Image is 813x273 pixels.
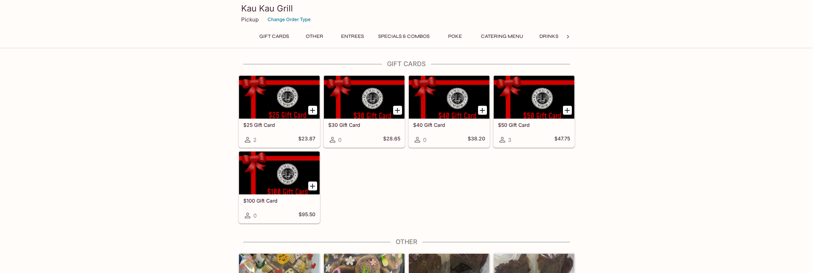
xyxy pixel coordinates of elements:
[554,135,570,144] h5: $47.75
[477,31,527,41] button: Catering Menu
[409,76,489,119] div: $40 Gift Card
[243,198,315,204] h5: $100 Gift Card
[239,151,320,223] a: $100 Gift Card0$95.50
[508,136,511,143] span: 3
[239,75,320,148] a: $25 Gift Card2$23.87
[533,31,565,41] button: Drinks
[243,122,315,128] h5: $25 Gift Card
[239,152,320,194] div: $100 Gift Card
[299,31,331,41] button: Other
[423,136,426,143] span: 0
[308,182,317,190] button: Add $100 Gift Card
[324,75,405,148] a: $30 Gift Card0$28.65
[239,76,320,119] div: $25 Gift Card
[494,76,574,119] div: $50 Gift Card
[299,211,315,220] h5: $95.50
[439,31,471,41] button: Poke
[241,16,259,23] p: Pickup
[383,135,400,144] h5: $28.65
[374,31,433,41] button: Specials & Combos
[328,122,400,128] h5: $30 Gift Card
[298,135,315,144] h5: $23.87
[468,135,485,144] h5: $38.20
[338,136,341,143] span: 0
[478,106,487,115] button: Add $40 Gift Card
[238,238,575,246] h4: Other
[264,14,314,25] button: Change Order Type
[408,75,490,148] a: $40 Gift Card0$38.20
[498,122,570,128] h5: $50 Gift Card
[255,31,293,41] button: Gift Cards
[336,31,369,41] button: Entrees
[493,75,575,148] a: $50 Gift Card3$47.75
[324,76,405,119] div: $30 Gift Card
[563,106,572,115] button: Add $50 Gift Card
[238,60,575,68] h4: Gift Cards
[241,3,572,14] h3: Kau Kau Grill
[253,212,256,219] span: 0
[253,136,256,143] span: 2
[393,106,402,115] button: Add $30 Gift Card
[413,122,485,128] h5: $40 Gift Card
[308,106,317,115] button: Add $25 Gift Card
